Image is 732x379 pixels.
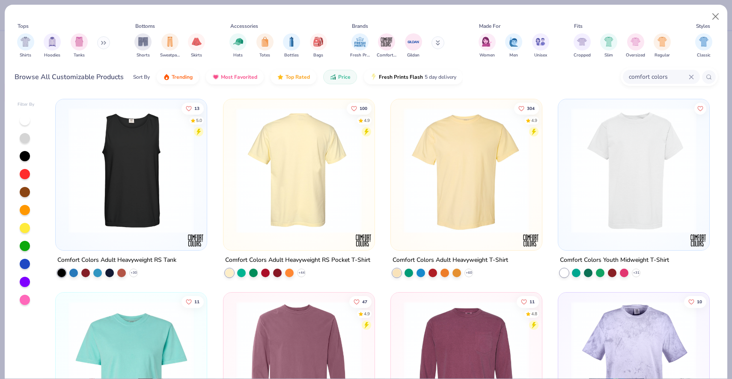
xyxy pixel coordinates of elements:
img: Classic Image [699,37,709,47]
div: 5.0 [196,117,202,124]
span: Fresh Prints [350,52,370,59]
img: Fresh Prints Image [354,36,366,48]
img: Tanks Image [74,37,84,47]
img: flash.gif [370,74,377,80]
span: Gildan [407,52,420,59]
div: filter for Slim [600,33,617,59]
button: filter button [405,33,422,59]
img: Regular Image [658,37,667,47]
span: Shorts [137,52,150,59]
button: Like [182,296,204,308]
div: filter for Oversized [626,33,645,59]
span: Classic [697,52,711,59]
button: Most Favorited [206,70,264,84]
span: 13 [194,106,199,110]
span: + 60 [465,270,472,275]
button: Fresh Prints Flash5 day delivery [364,70,463,84]
div: Made For [479,22,500,30]
button: Like [514,102,539,114]
button: filter button [310,33,327,59]
span: 304 [527,106,535,110]
div: 4.8 [531,311,537,317]
button: filter button [695,33,712,59]
span: 11 [530,300,535,304]
span: 5 day delivery [425,72,456,82]
button: Close [708,9,724,25]
img: Skirts Image [192,37,202,47]
div: filter for Tanks [71,33,88,59]
div: Comfort Colors Youth Midweight T-Shirt [560,255,669,266]
div: filter for Unisex [532,33,549,59]
img: Bags Image [313,37,323,47]
button: Like [517,296,539,308]
div: filter for Fresh Prints [350,33,370,59]
span: Women [479,52,495,59]
div: 4.9 [531,117,537,124]
div: filter for Shorts [134,33,152,59]
div: Bottoms [135,22,155,30]
button: filter button [574,33,591,59]
div: filter for Bags [310,33,327,59]
button: filter button [188,33,205,59]
img: Women Image [482,37,492,47]
img: 284e3bdb-833f-4f21-a3b0-720291adcbd9 [366,108,500,233]
span: Unisex [534,52,547,59]
span: 10 [697,300,702,304]
img: Comfort Colors logo [187,232,205,249]
img: TopRated.gif [277,74,284,80]
input: Try "T-Shirt" [628,72,689,82]
img: c8ccbca0-6ae1-4d8d-94ba-deb159e0abb2 [567,108,701,233]
div: filter for Hoodies [44,33,61,59]
div: Browse All Customizable Products [15,72,124,82]
button: filter button [17,33,34,59]
span: Men [509,52,518,59]
span: Cropped [574,52,591,59]
img: trending.gif [163,74,170,80]
img: Shirts Image [21,37,30,47]
span: Tanks [74,52,85,59]
button: filter button [350,33,370,59]
div: Comfort Colors Adult Heavyweight RS Pocket T-Shirt [225,255,370,266]
img: 9bb46401-8c70-4267-b63b-7ffdba721e82 [64,108,198,233]
button: filter button [71,33,88,59]
button: filter button [600,33,617,59]
button: Like [694,102,706,114]
div: Styles [696,22,710,30]
span: 100 [359,106,367,110]
span: Regular [655,52,670,59]
button: filter button [229,33,247,59]
span: Trending [172,74,193,80]
span: + 44 [298,270,304,275]
button: filter button [377,33,396,59]
div: filter for Classic [695,33,712,59]
span: Sweatpants [160,52,180,59]
div: Brands [352,22,368,30]
span: Oversized [626,52,645,59]
div: Fits [574,22,583,30]
span: Shirts [20,52,31,59]
div: filter for Regular [654,33,671,59]
div: 4.9 [363,117,369,124]
span: Bottles [284,52,299,59]
img: Comfort Colors logo [690,232,707,249]
span: + 30 [131,270,137,275]
div: Comfort Colors Adult Heavyweight RS Tank [57,255,176,266]
div: filter for Skirts [188,33,205,59]
img: Bottles Image [287,37,296,47]
div: filter for Cropped [574,33,591,59]
img: Cropped Image [577,37,587,47]
img: Comfort Colors logo [522,232,539,249]
div: filter for Bottles [283,33,300,59]
img: Hoodies Image [48,37,57,47]
button: Top Rated [271,70,316,84]
button: filter button [532,33,549,59]
img: Unisex Image [536,37,545,47]
span: 47 [362,300,367,304]
span: Hoodies [44,52,60,59]
div: Tops [18,22,29,30]
div: filter for Shirts [17,33,34,59]
span: Hats [233,52,243,59]
button: filter button [160,33,180,59]
div: filter for Sweatpants [160,33,180,59]
span: Price [338,74,351,80]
